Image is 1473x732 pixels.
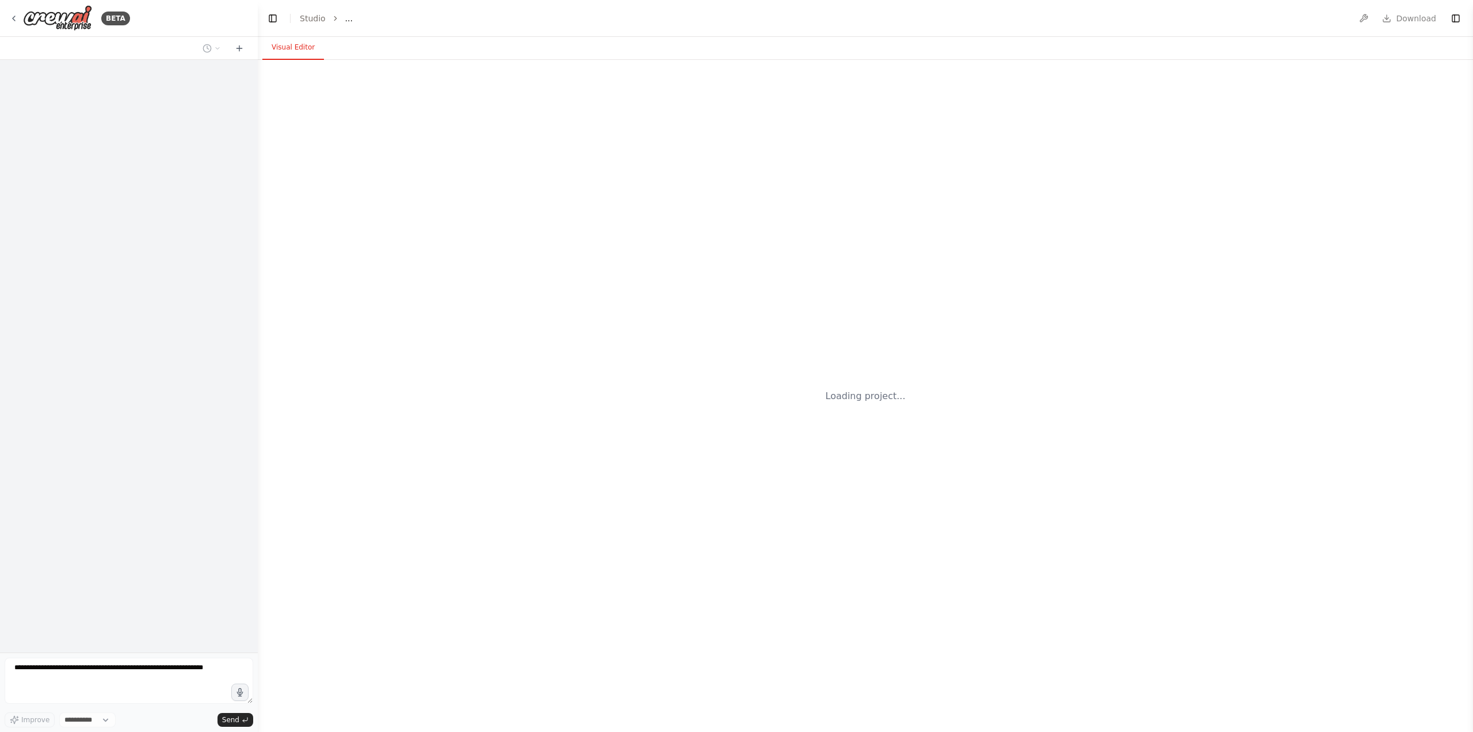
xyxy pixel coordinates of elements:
button: Visual Editor [262,36,324,60]
div: BETA [101,12,130,25]
span: Send [222,715,239,725]
button: Click to speak your automation idea [231,684,249,701]
span: ... [345,13,353,24]
button: Hide left sidebar [265,10,281,26]
button: Start a new chat [230,41,249,55]
img: Logo [23,5,92,31]
button: Show right sidebar [1448,10,1464,26]
button: Switch to previous chat [198,41,226,55]
span: Improve [21,715,49,725]
button: Send [217,713,253,727]
div: Loading project... [826,389,906,403]
nav: breadcrumb [300,13,353,24]
a: Studio [300,14,326,23]
button: Improve [5,712,55,727]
